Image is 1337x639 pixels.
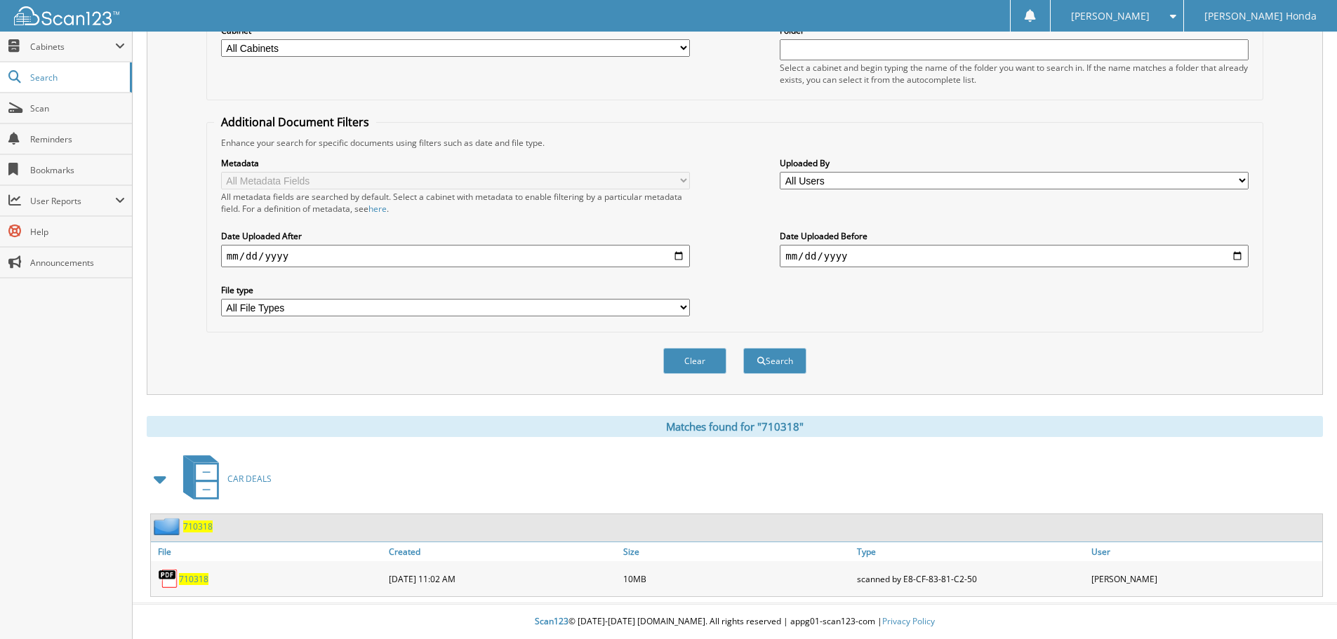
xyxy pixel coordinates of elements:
a: 710318 [179,573,208,585]
label: Date Uploaded Before [780,230,1249,242]
div: © [DATE]-[DATE] [DOMAIN_NAME]. All rights reserved | appg01-scan123-com | [133,605,1337,639]
span: User Reports [30,195,115,207]
div: Matches found for "710318" [147,416,1323,437]
div: Select a cabinet and begin typing the name of the folder you want to search in. If the name match... [780,62,1249,86]
iframe: Chat Widget [1267,572,1337,639]
label: Uploaded By [780,157,1249,169]
span: Scan [30,102,125,114]
img: scan123-logo-white.svg [14,6,119,25]
button: Clear [663,348,726,374]
img: folder2.png [154,518,183,535]
a: here [368,203,387,215]
input: end [780,245,1249,267]
span: CAR DEALS [227,473,272,485]
a: 710318 [183,520,213,532]
div: 10MB [620,565,854,593]
a: Created [385,542,620,561]
div: scanned by E8-CF-83-81-C2-50 [853,565,1088,593]
span: Bookmarks [30,164,125,176]
a: Privacy Policy [882,615,935,627]
span: [PERSON_NAME] Honda [1204,12,1317,20]
a: Size [620,542,854,561]
span: [PERSON_NAME] [1071,12,1150,20]
a: Type [853,542,1088,561]
legend: Additional Document Filters [214,114,376,130]
label: Date Uploaded After [221,230,690,242]
span: Announcements [30,257,125,269]
label: Metadata [221,157,690,169]
div: [PERSON_NAME] [1088,565,1322,593]
div: Enhance your search for specific documents using filters such as date and file type. [214,137,1256,149]
a: CAR DEALS [175,451,272,506]
span: Scan123 [535,615,568,627]
span: Reminders [30,133,125,145]
a: File [151,542,385,561]
div: [DATE] 11:02 AM [385,565,620,593]
button: Search [743,348,806,374]
span: Cabinets [30,41,115,53]
span: Search [30,72,123,83]
span: Help [30,226,125,238]
label: File type [221,284,690,296]
img: PDF.png [158,568,179,589]
a: User [1088,542,1322,561]
input: start [221,245,690,267]
div: All metadata fields are searched by default. Select a cabinet with metadata to enable filtering b... [221,191,690,215]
